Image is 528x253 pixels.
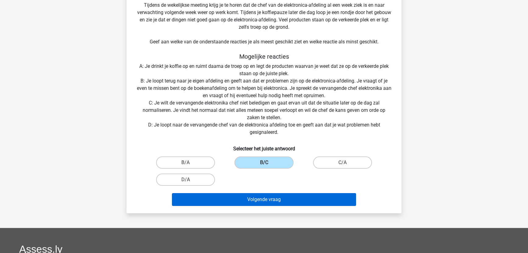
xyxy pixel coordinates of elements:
[313,156,372,169] label: C/A
[234,156,293,169] label: B/C
[156,156,215,169] label: B/A
[136,53,392,60] h5: Mogelijke reacties
[136,141,392,152] h6: Selecteer het juiste antwoord
[172,193,356,206] button: Volgende vraag
[156,174,215,186] label: D/A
